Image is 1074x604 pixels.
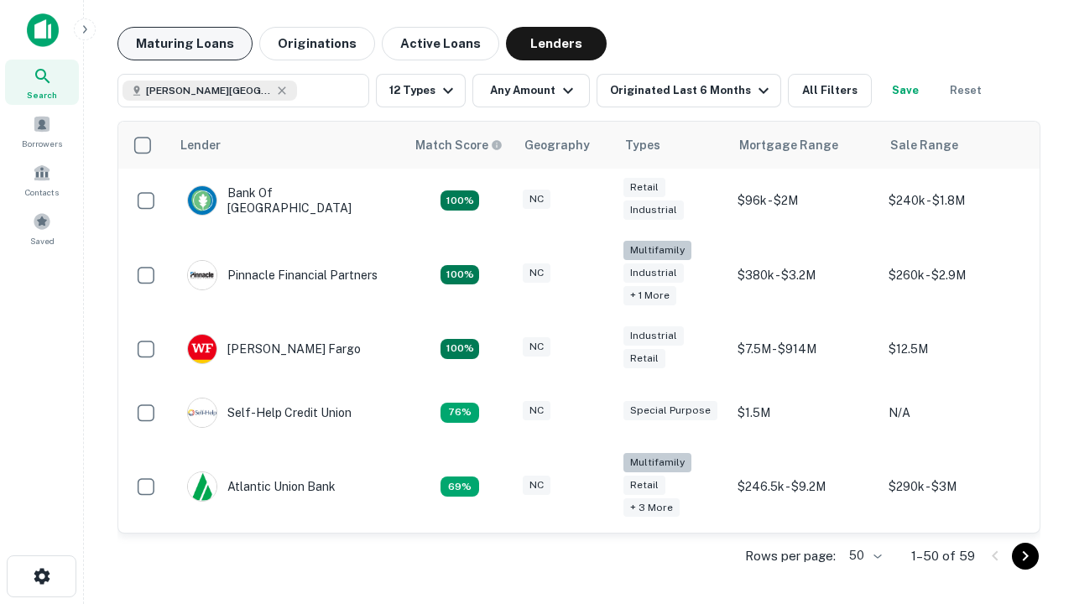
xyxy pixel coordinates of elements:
[623,200,684,220] div: Industrial
[259,27,375,60] button: Originations
[729,317,880,381] td: $7.5M - $914M
[180,135,221,155] div: Lender
[405,122,514,169] th: Capitalize uses an advanced AI algorithm to match your search with the best lender. The match sco...
[623,178,665,197] div: Retail
[523,263,550,283] div: NC
[880,317,1031,381] td: $12.5M
[615,122,729,169] th: Types
[623,453,691,472] div: Multifamily
[729,445,880,529] td: $246.5k - $9.2M
[187,471,336,502] div: Atlantic Union Bank
[625,135,660,155] div: Types
[22,137,62,150] span: Borrowers
[729,232,880,317] td: $380k - $3.2M
[514,122,615,169] th: Geography
[415,136,499,154] h6: Match Score
[117,27,253,60] button: Maturing Loans
[623,326,684,346] div: Industrial
[188,261,216,289] img: picture
[939,74,993,107] button: Reset
[146,83,272,98] span: [PERSON_NAME][GEOGRAPHIC_DATA], [GEOGRAPHIC_DATA]
[415,136,503,154] div: Capitalize uses an advanced AI algorithm to match your search with the best lender. The match sco...
[170,122,405,169] th: Lender
[376,74,466,107] button: 12 Types
[187,185,388,216] div: Bank Of [GEOGRAPHIC_DATA]
[523,337,550,357] div: NC
[1012,543,1039,570] button: Go to next page
[188,335,216,363] img: picture
[523,401,550,420] div: NC
[27,13,59,47] img: capitalize-icon.png
[880,445,1031,529] td: $290k - $3M
[188,472,216,501] img: picture
[597,74,781,107] button: Originated Last 6 Months
[623,476,665,495] div: Retail
[188,186,216,215] img: picture
[623,263,684,283] div: Industrial
[610,81,774,101] div: Originated Last 6 Months
[729,381,880,445] td: $1.5M
[890,135,958,155] div: Sale Range
[187,260,378,290] div: Pinnacle Financial Partners
[739,135,838,155] div: Mortgage Range
[27,88,57,102] span: Search
[880,169,1031,232] td: $240k - $1.8M
[745,546,836,566] p: Rows per page:
[441,190,479,211] div: Matching Properties: 15, hasApolloMatch: undefined
[524,135,590,155] div: Geography
[842,544,884,568] div: 50
[188,398,216,427] img: picture
[5,206,79,251] a: Saved
[880,232,1031,317] td: $260k - $2.9M
[472,74,590,107] button: Any Amount
[30,234,55,247] span: Saved
[623,286,676,305] div: + 1 more
[729,169,880,232] td: $96k - $2M
[623,401,717,420] div: Special Purpose
[523,476,550,495] div: NC
[382,27,499,60] button: Active Loans
[623,498,680,518] div: + 3 more
[788,74,872,107] button: All Filters
[506,27,607,60] button: Lenders
[5,60,79,105] a: Search
[623,241,691,260] div: Multifamily
[878,74,932,107] button: Save your search to get updates of matches that match your search criteria.
[729,122,880,169] th: Mortgage Range
[187,398,352,428] div: Self-help Credit Union
[880,122,1031,169] th: Sale Range
[441,476,479,497] div: Matching Properties: 10, hasApolloMatch: undefined
[25,185,59,199] span: Contacts
[523,190,550,209] div: NC
[5,157,79,202] a: Contacts
[5,108,79,154] a: Borrowers
[623,349,665,368] div: Retail
[990,416,1074,497] iframe: Chat Widget
[441,339,479,359] div: Matching Properties: 15, hasApolloMatch: undefined
[187,334,361,364] div: [PERSON_NAME] Fargo
[880,381,1031,445] td: N/A
[911,546,975,566] p: 1–50 of 59
[441,265,479,285] div: Matching Properties: 26, hasApolloMatch: undefined
[441,403,479,423] div: Matching Properties: 11, hasApolloMatch: undefined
